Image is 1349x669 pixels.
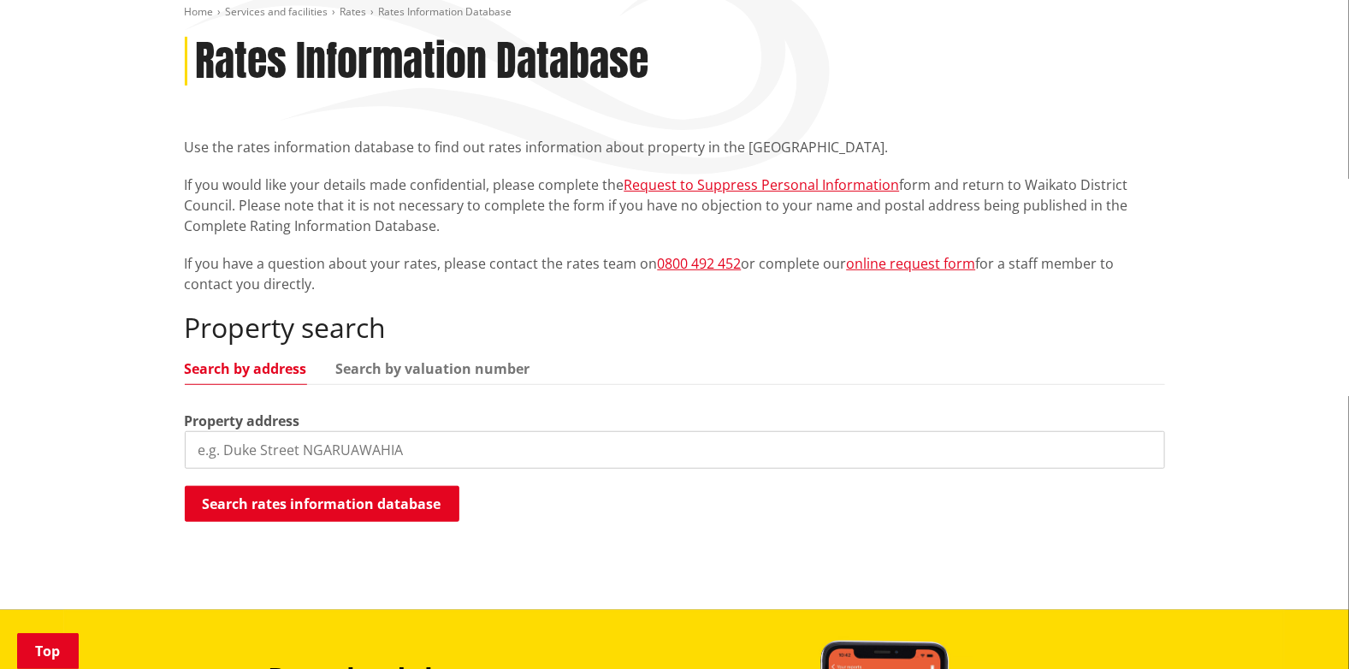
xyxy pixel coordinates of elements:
[185,486,459,522] button: Search rates information database
[185,253,1165,294] p: If you have a question about your rates, please contact the rates team on or complete our for a s...
[185,411,300,431] label: Property address
[185,362,307,376] a: Search by address
[185,311,1165,344] h2: Property search
[624,175,900,194] a: Request to Suppress Personal Information
[336,362,530,376] a: Search by valuation number
[185,137,1165,157] p: Use the rates information database to find out rates information about property in the [GEOGRAPHI...
[226,4,328,19] a: Services and facilities
[185,4,214,19] a: Home
[1270,597,1332,659] iframe: Messenger Launcher
[185,175,1165,236] p: If you would like your details made confidential, please complete the form and return to Waikato ...
[196,37,649,86] h1: Rates Information Database
[379,4,512,19] span: Rates Information Database
[847,254,976,273] a: online request form
[17,633,79,669] a: Top
[658,254,742,273] a: 0800 492 452
[185,5,1165,20] nav: breadcrumb
[340,4,367,19] a: Rates
[185,431,1165,469] input: e.g. Duke Street NGARUAWAHIA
